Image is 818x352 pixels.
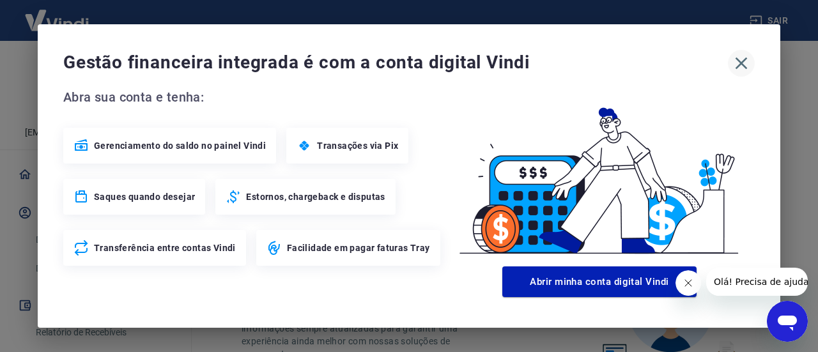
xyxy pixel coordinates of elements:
span: Saques quando desejar [94,190,195,203]
span: Transações via Pix [317,139,398,152]
span: Gerenciamento do saldo no painel Vindi [94,139,266,152]
span: Transferência entre contas Vindi [94,241,236,254]
span: Estornos, chargeback e disputas [246,190,385,203]
button: Abrir minha conta digital Vindi [502,266,697,297]
img: Good Billing [444,87,755,261]
iframe: Botão para abrir a janela de mensagens [767,301,808,342]
span: Gestão financeira integrada é com a conta digital Vindi [63,50,728,75]
iframe: Mensagem da empresa [706,268,808,296]
iframe: Fechar mensagem [675,270,701,296]
span: Abra sua conta e tenha: [63,87,444,107]
span: Olá! Precisa de ajuda? [8,9,107,19]
span: Facilidade em pagar faturas Tray [287,241,430,254]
